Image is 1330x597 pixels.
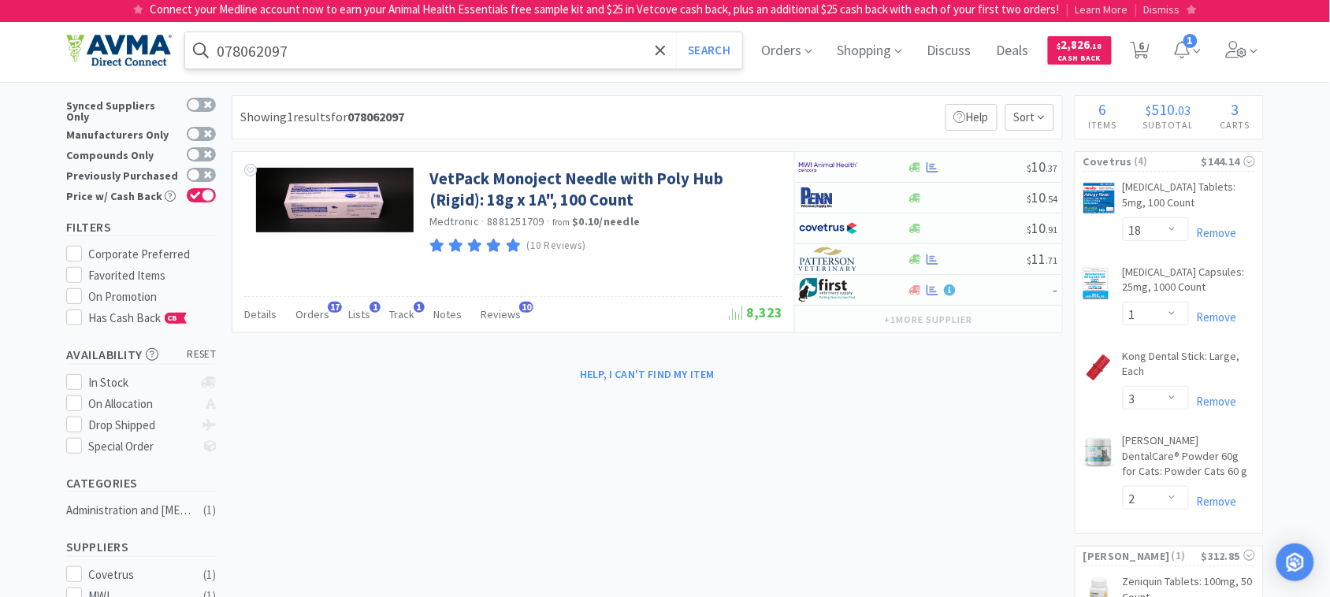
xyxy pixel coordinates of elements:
span: 10 [1027,219,1058,237]
span: Reviews [481,307,521,321]
img: 2adf893d23ed4f8da2466139f4d40434_216616.png [1083,268,1109,299]
button: +1more supplier [877,309,980,331]
span: Learn More [1076,2,1128,17]
span: $ [1027,224,1032,235]
span: for [331,109,404,124]
p: (10 Reviews) [527,238,586,254]
span: $ [1027,162,1032,174]
span: 6 [1139,14,1145,77]
img: f5e969b455434c6296c6d81ef179fa71_3.png [799,247,858,271]
a: Deals [990,44,1035,58]
span: Deals [990,19,1035,82]
a: Medtronic [429,214,479,228]
span: . 91 [1046,224,1058,235]
span: Cash Back [1057,54,1102,65]
p: Help [945,104,997,131]
a: $2,826.18Cash Back [1048,29,1112,72]
span: Details [244,307,277,321]
a: Remove [1189,310,1237,324]
div: Favorited Items [89,266,217,285]
span: 3 [1232,99,1239,119]
img: 77fca1acd8b6420a9015268ca798ef17_1.png [799,217,858,240]
h4: Items [1076,117,1130,132]
div: Administration and [MEDICAL_DATA] [66,501,194,520]
div: On Promotion [89,287,217,306]
div: On Allocation [89,395,194,413]
span: $ [1146,102,1152,118]
button: Help, I can't find my item [570,361,724,387]
span: ( 1 ) [1170,548,1202,564]
span: $ [1057,41,1061,51]
div: ( 1 ) [203,501,216,520]
span: [PERSON_NAME] [1083,547,1170,565]
div: Showing 1 results [240,107,404,128]
span: Covetrus [1083,153,1132,170]
span: 1 [1183,34,1198,48]
a: Kong Dental Stick: Large, Each [1123,349,1255,386]
a: Remove [1189,394,1237,409]
span: CB [165,313,181,323]
div: $312.85 [1202,547,1255,565]
h5: Filters [66,218,216,236]
div: In Stock [89,373,194,392]
span: Sort [1005,104,1054,131]
span: from [552,217,570,228]
div: ( 1 ) [203,565,216,584]
h4: Carts [1207,117,1263,132]
h5: Categories [66,474,216,492]
div: Drop Shipped [89,416,194,435]
span: Lists [348,307,370,321]
img: e4e33dab9f054f5782a47901c742baa9_102.png [66,34,172,67]
span: Has Cash Back [89,310,188,325]
span: · [481,214,485,228]
div: Compounds Only [66,147,179,161]
span: | [1135,2,1138,17]
img: f3b07d41259240ef88871485d4bd480a_511452.png [1083,183,1115,213]
span: . 18 [1090,41,1102,51]
a: [MEDICAL_DATA] Tablets: 5mg, 100 Count [1123,180,1255,217]
div: Previously Purchased [66,168,179,181]
img: 64cab4fbc53045cf90e12f9f0df33ade_698305.png [1083,436,1114,468]
span: 1 [414,302,425,313]
span: Track [389,307,414,321]
button: Search [676,32,741,69]
h5: Suppliers [66,538,216,556]
span: 17 [328,302,342,313]
span: $ [1027,193,1032,205]
span: 03 [1179,102,1191,118]
span: . 37 [1046,162,1058,174]
a: VetPack Monoject Needle with Poly Hub (Rigid): 18g x 1A", 100 Count [429,168,778,211]
span: $ [1027,254,1032,266]
span: 510 [1152,99,1176,119]
span: Dismiss [1144,2,1180,17]
a: Remove [1189,494,1237,509]
h4: Subtotal [1130,117,1207,132]
span: Discuss [921,19,978,82]
img: 0f8188e023aa4774a1ab8607dbba0f7e_473143.png [1083,352,1115,384]
a: [PERSON_NAME] DentalCare® Powder 60g for Cats: Powder Cats 60 g [1123,433,1255,486]
img: 67d67680309e4a0bb49a5ff0391dcc42_6.png [799,278,858,302]
span: 8,323 [729,303,782,321]
div: $144.14 [1202,153,1255,170]
a: Remove [1189,225,1237,240]
div: Price w/ Cash Back [66,188,179,202]
a: Discuss [921,44,978,58]
div: Open Intercom Messenger [1276,543,1314,581]
span: Orders [756,19,819,82]
span: 8881251709 [488,214,545,228]
img: e1133ece90fa4a959c5ae41b0808c578_9.png [799,186,858,210]
span: 2,826 [1057,37,1102,52]
strong: $0.10 / needle [573,214,641,228]
div: Special Order [89,437,194,456]
a: [MEDICAL_DATA] Capsules: 25mg, 1000 Count [1123,265,1255,302]
span: . 54 [1046,193,1058,205]
span: Notes [433,307,462,321]
span: · [547,214,550,228]
div: Covetrus [89,565,187,584]
div: Corporate Preferred [89,245,217,264]
span: 10 [519,302,533,313]
span: 1 [370,302,381,313]
span: 6 [1099,99,1107,119]
input: Search by item, sku, manufacturer, ingredient, size... [185,32,742,69]
span: 11 [1027,250,1058,268]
